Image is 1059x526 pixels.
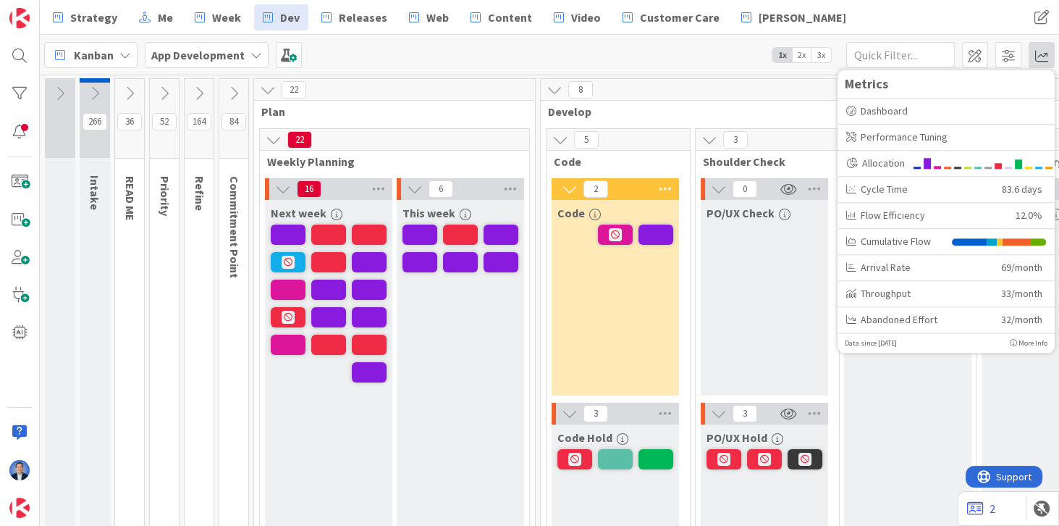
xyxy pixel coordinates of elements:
span: 3 [733,405,757,422]
a: Dev [254,4,308,30]
span: Intake [88,175,102,210]
a: Customer Care [614,4,728,30]
a: Releases [313,4,396,30]
span: 5 [574,131,599,149]
span: Priority [158,176,172,216]
span: Commitment Point [227,176,242,278]
span: Me [158,9,173,26]
span: Metrics [845,74,1047,93]
span: PO/UX Check [706,206,775,220]
a: [PERSON_NAME] [733,4,855,30]
div: Throughput [846,286,990,301]
span: Shoulder Check [703,154,821,169]
span: Support [30,2,66,20]
span: Strategy [70,9,117,26]
div: 32/month [1001,312,1042,327]
div: 69/month [1001,259,1042,275]
a: Me [130,4,182,30]
span: READ ME [123,176,138,221]
div: Cycle Time [846,182,991,197]
div: 83.6 days [1002,181,1042,197]
a: 2 [967,500,995,517]
span: Dev [280,9,300,26]
span: 3x [811,48,831,62]
div: Allocation [846,156,905,171]
span: Releases [339,9,387,26]
a: Week [186,4,250,30]
span: Code [557,206,585,220]
span: 266 [83,113,107,130]
span: PO/UX Hold [706,430,767,445]
span: This week [402,206,455,220]
span: Kanban [74,46,114,64]
span: 22 [287,131,312,149]
span: Web [426,9,449,26]
div: Flow Efficiency [846,208,1005,223]
span: Code Hold [557,430,612,445]
span: Customer Care [640,9,720,26]
img: avatar [9,498,30,518]
span: 16 [297,180,321,198]
span: 2x [792,48,811,62]
span: 6 [429,180,453,198]
span: Refine [193,176,207,211]
span: Code [554,154,672,169]
p: Data since [DATE] [845,338,897,348]
span: 0 [733,180,757,198]
span: 2 [583,180,608,198]
span: 22 [282,81,306,99]
span: Week [212,9,241,26]
span: Plan [261,104,517,119]
span: 164 [187,113,211,130]
a: Web [400,4,457,30]
span: [PERSON_NAME] [759,9,846,26]
span: Content [488,9,532,26]
a: Strategy [44,4,126,30]
div: Dashboard [846,104,1046,119]
span: 36 [117,113,142,130]
div: 33/month [1001,285,1042,301]
div: Performance Tuning [846,130,1046,145]
div: 12.0 % [1016,207,1042,223]
a: Video [545,4,609,30]
span: 3 [723,131,748,149]
input: Quick Filter... [846,42,955,68]
div: Abandoned Effort [846,312,990,327]
p: More Info [1010,338,1047,348]
a: Content [462,4,541,30]
b: App Development [151,48,245,62]
img: DP [9,460,30,480]
span: Weekly Planning [267,154,511,169]
div: Cumulative Flow [846,234,945,249]
span: 8 [568,81,593,99]
span: 1x [772,48,792,62]
img: Visit kanbanzone.com [9,8,30,28]
span: 84 [221,113,246,130]
span: Video [571,9,601,26]
span: Next week [271,206,326,220]
span: 3 [583,405,608,422]
div: Arrival Rate [846,260,990,275]
span: 52 [152,113,177,130]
